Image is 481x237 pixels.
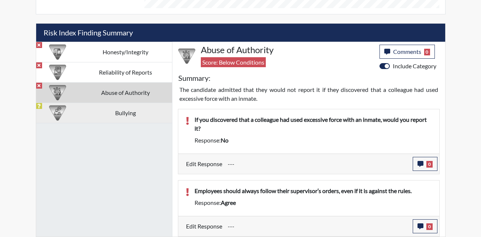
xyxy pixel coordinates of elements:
button: Comments0 [379,45,435,59]
h5: Risk Index Finding Summary [36,24,445,42]
div: Response: [189,198,437,207]
label: Edit Response [186,157,222,171]
label: Edit Response [186,219,222,233]
button: 0 [413,157,437,171]
p: If you discovered that a colleague had used excessive force with an inmate, would you report it? [195,115,432,133]
span: 0 [426,223,433,230]
span: 0 [426,161,433,168]
div: Update the test taker's response, the change might impact the score [222,219,413,233]
td: Honesty/Integrity [79,42,172,62]
img: CATEGORY%20ICON-04.6d01e8fa.png [49,104,66,121]
img: CATEGORY%20ICON-11.a5f294f4.png [49,44,66,61]
span: Score: Below Conditions [201,57,266,67]
span: Comments [393,48,421,55]
td: Bullying [79,103,172,123]
div: Response: [189,136,437,145]
img: CATEGORY%20ICON-01.94e51fac.png [178,48,195,65]
span: agree [221,199,236,206]
span: 0 [424,49,430,55]
h5: Summary: [178,73,210,82]
td: Abuse of Authority [79,82,172,103]
p: The candidate admitted that they would not report it if they discovered that a colleague had used... [179,85,438,103]
img: CATEGORY%20ICON-20.4a32fe39.png [49,64,66,81]
div: Update the test taker's response, the change might impact the score [222,157,413,171]
button: 0 [413,219,437,233]
h4: Abuse of Authority [201,45,374,55]
span: no [221,137,229,144]
label: Include Category [393,62,436,71]
p: Employees should always follow their supervisor’s orders, even if it is against the rules. [195,186,432,195]
td: Reliability of Reports [79,62,172,82]
img: CATEGORY%20ICON-01.94e51fac.png [49,84,66,101]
